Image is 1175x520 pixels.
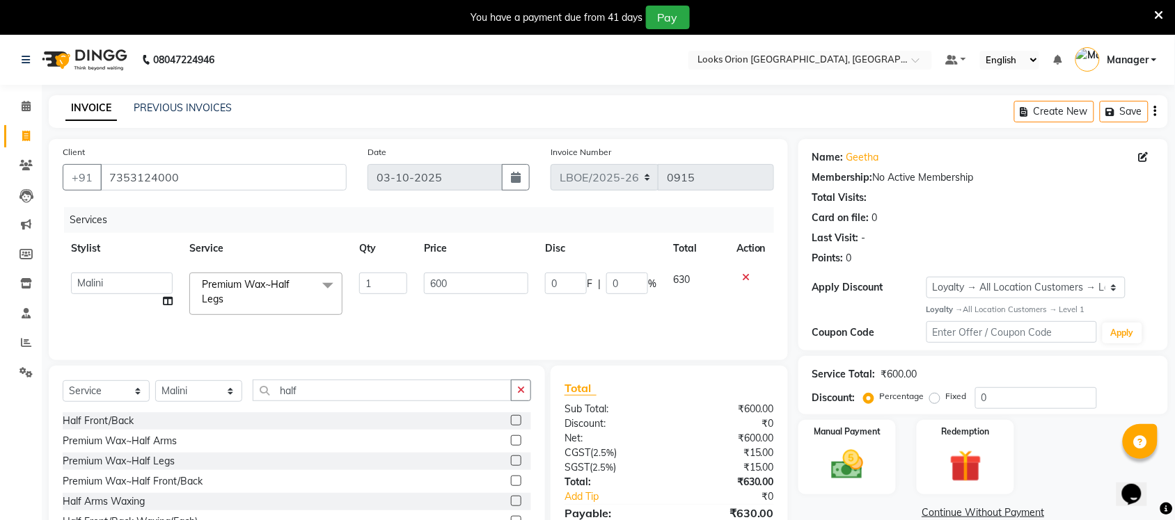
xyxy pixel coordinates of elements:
div: Last Visit: [812,231,859,245]
div: Apply Discount [812,280,926,295]
div: Premium Wax~Half Arms [63,434,177,448]
div: - [862,231,866,245]
div: Net: [554,431,670,446]
div: Card on file: [812,211,869,225]
th: Disc [537,233,665,264]
th: Service [181,233,351,264]
span: 2.5% [593,447,614,458]
button: Create New [1014,101,1094,122]
div: Coupon Code [812,325,926,340]
a: Geetha [846,150,879,165]
th: Qty [351,233,416,264]
label: Client [63,146,85,159]
div: ₹600.00 [881,367,917,382]
label: Redemption [942,425,990,438]
div: Service Total: [812,367,876,382]
div: Services [64,207,784,233]
div: 0 [846,251,852,266]
div: Total Visits: [812,190,867,205]
a: x [223,293,230,305]
th: Action [728,233,774,264]
span: Total [565,381,597,396]
div: ₹0 [688,489,784,504]
div: You have a payment due from 41 days [471,10,643,25]
span: F [587,277,592,291]
label: Fixed [946,390,967,403]
input: Search by Name/Mobile/Email/Code [100,164,347,190]
div: ₹600.00 [669,402,784,416]
div: No Active Membership [812,170,1154,185]
span: CGST [565,446,590,459]
div: Membership: [812,170,873,185]
input: Enter Offer / Coupon Code [926,321,1097,343]
div: 0 [872,211,878,225]
div: Points: [812,251,844,266]
th: Total [665,233,728,264]
span: 2.5% [592,462,613,473]
a: Add Tip [554,489,688,504]
span: Manager [1107,53,1149,67]
div: Discount: [812,391,855,405]
div: ₹600.00 [669,431,784,446]
div: ₹15.00 [669,446,784,460]
div: Premium Wax~Half Legs [63,454,175,469]
button: Apply [1103,323,1142,343]
a: INVOICE [65,96,117,121]
label: Invoice Number [551,146,611,159]
strong: Loyalty → [926,304,963,314]
button: Pay [646,6,690,29]
img: _gift.svg [940,446,992,486]
div: Name: [812,150,844,165]
div: ₹15.00 [669,460,784,475]
div: Half Front/Back [63,414,134,428]
div: Half Arms Waxing [63,494,145,509]
img: _cash.svg [821,446,874,483]
span: | [598,277,601,291]
th: Price [416,233,537,264]
div: ( ) [554,460,670,475]
label: Date [368,146,386,159]
button: Save [1100,101,1149,122]
label: Percentage [880,390,924,403]
iframe: chat widget [1117,464,1161,506]
label: Manual Payment [814,425,881,438]
img: logo [36,40,131,79]
div: Total: [554,475,670,489]
div: ₹0 [669,416,784,431]
div: Sub Total: [554,402,670,416]
input: Search or Scan [253,380,512,401]
a: PREVIOUS INVOICES [134,101,232,114]
div: Premium Wax~Half Front/Back [63,474,203,489]
b: 08047224946 [153,40,214,79]
div: All Location Customers → Level 1 [926,304,1154,316]
img: Manager [1075,47,1100,72]
a: Continue Without Payment [801,505,1165,520]
button: +91 [63,164,102,190]
span: SGST [565,461,590,473]
div: Discount: [554,416,670,431]
span: 630 [673,273,690,286]
th: Stylist [63,233,181,264]
div: ₹630.00 [669,475,784,489]
span: Premium Wax~Half Legs [202,278,290,305]
div: ( ) [554,446,670,460]
span: % [648,277,656,291]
